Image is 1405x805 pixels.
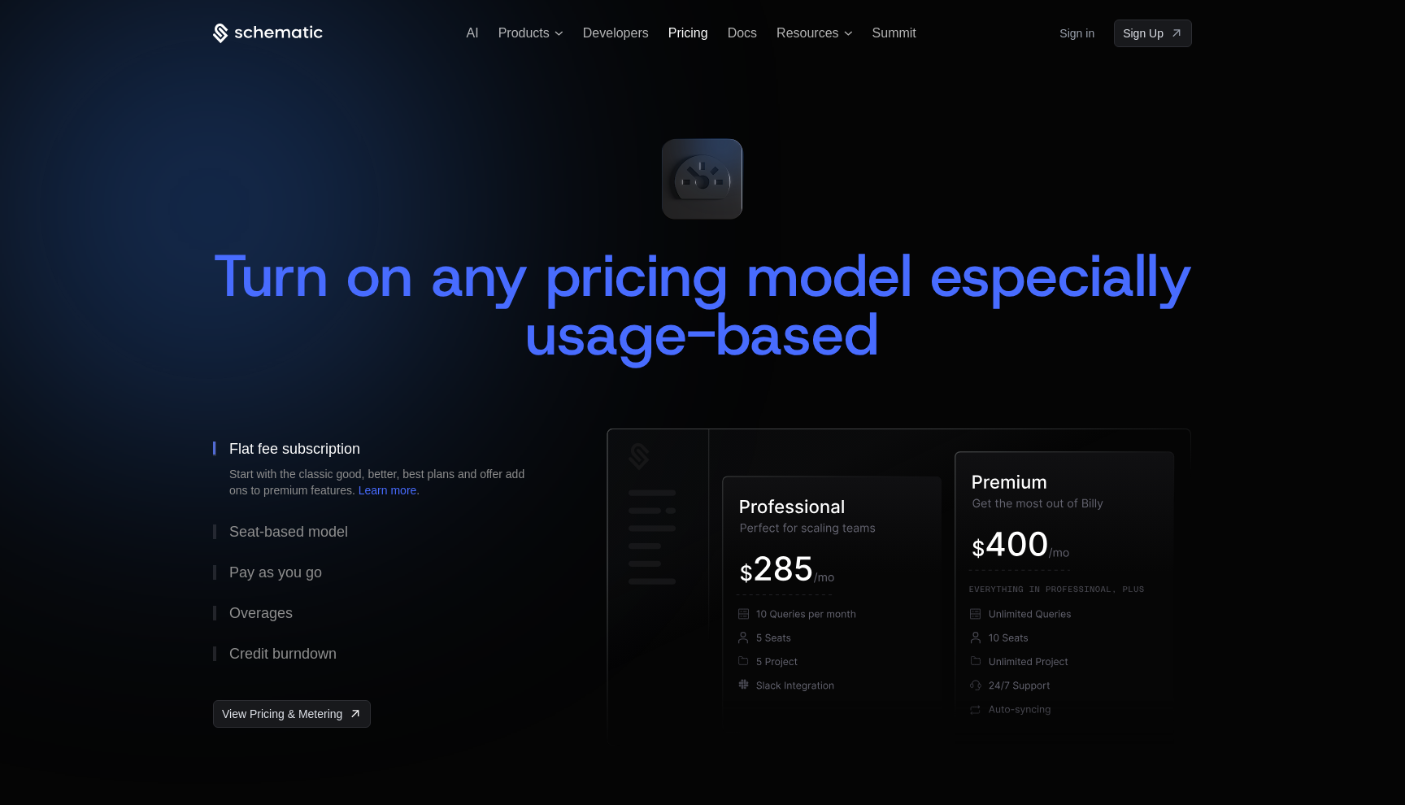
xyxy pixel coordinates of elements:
[668,26,708,40] a: Pricing
[213,593,555,633] button: Overages
[1123,25,1164,41] span: Sign Up
[229,442,360,456] div: Flat fee subscription
[213,511,555,552] button: Seat-based model
[728,26,757,40] a: Docs
[213,429,555,511] button: Flat fee subscriptionStart with the classic good, better, best plans and offer add ons to premium...
[1114,20,1192,47] a: [object Object]
[498,26,550,41] span: Products
[229,646,337,661] div: Credit burndown
[213,633,555,674] button: Credit burndown
[229,565,322,580] div: Pay as you go
[359,484,417,497] a: Learn more
[987,532,1047,556] g: 400
[222,706,342,722] span: View Pricing & Metering
[776,26,838,41] span: Resources
[229,466,538,498] div: Start with the classic good, better, best plans and offer add ons to premium features. .
[229,606,293,620] div: Overages
[872,26,916,40] a: Summit
[229,524,348,539] div: Seat-based model
[467,26,479,40] a: AI
[1059,20,1094,46] a: Sign in
[213,552,555,593] button: Pay as you go
[213,237,1210,373] span: Turn on any pricing model especially usage-based
[213,700,371,728] a: [object Object],[object Object]
[583,26,649,40] a: Developers
[755,556,812,581] g: 285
